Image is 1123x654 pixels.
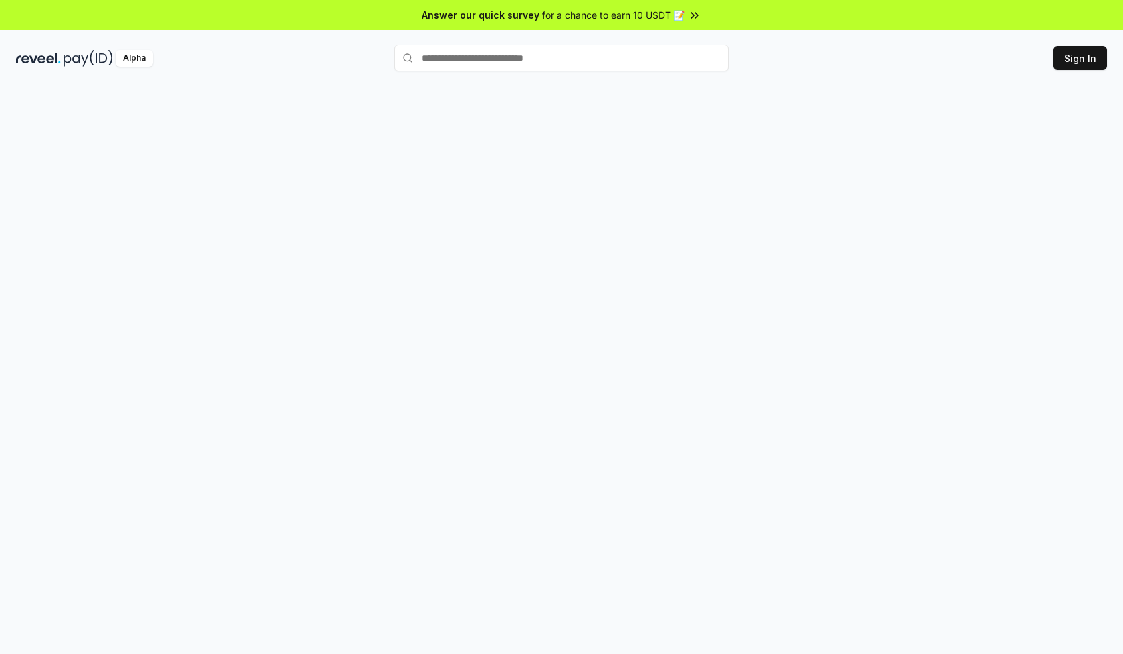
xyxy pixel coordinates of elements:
[116,50,153,67] div: Alpha
[64,50,113,67] img: pay_id
[422,8,539,22] span: Answer our quick survey
[1053,46,1107,70] button: Sign In
[542,8,685,22] span: for a chance to earn 10 USDT 📝
[16,50,61,67] img: reveel_dark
